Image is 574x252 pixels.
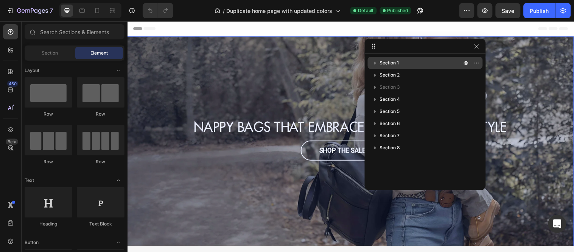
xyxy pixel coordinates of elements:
[223,7,225,15] span: /
[25,177,34,184] span: Text
[226,7,332,15] span: Duplicate home page with updated colors
[380,95,400,103] span: Section 4
[380,108,400,115] span: Section 5
[380,120,400,127] span: Section 6
[25,239,39,246] span: Button
[3,3,56,18] button: 7
[6,139,18,145] div: Beta
[42,50,58,56] span: Section
[502,8,515,14] span: Save
[380,132,400,139] span: Section 7
[50,6,53,15] p: 7
[77,221,124,227] div: Text Block
[143,3,173,18] div: Undo/Redo
[380,144,400,152] span: Section 8
[25,221,72,227] div: Heading
[380,59,399,67] span: Section 1
[548,215,566,233] div: Open Intercom Messenger
[77,111,124,117] div: Row
[195,126,259,138] p: SHOP THE SALE NOW
[25,24,124,39] input: Search Sections & Elements
[7,81,18,87] div: 450
[25,111,72,117] div: Row
[524,3,555,18] button: Publish
[176,121,278,142] a: SHOP THE SALE NOW
[112,64,124,77] span: Toggle open
[112,174,124,186] span: Toggle open
[380,83,400,91] span: Section 3
[530,7,549,15] div: Publish
[77,158,124,165] div: Row
[496,3,521,18] button: Save
[25,158,72,165] div: Row
[358,7,374,14] span: Default
[112,236,124,249] span: Toggle open
[90,50,108,56] span: Element
[380,71,400,79] span: Section 2
[25,67,39,74] span: Layout
[387,7,408,14] span: Published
